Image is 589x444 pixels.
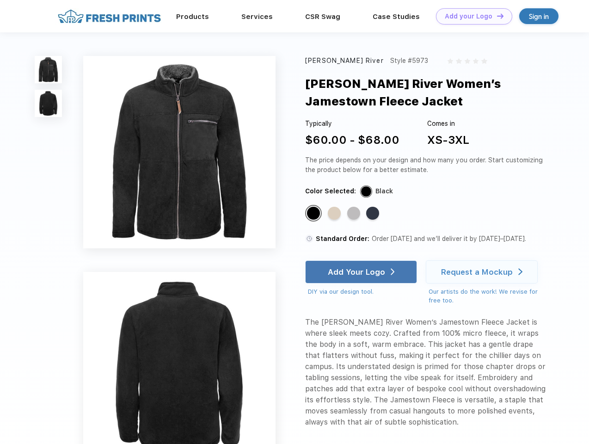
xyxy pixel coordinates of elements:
div: Navy [366,207,379,220]
img: func=resize&h=100 [35,56,62,83]
span: Order [DATE] and we’ll deliver it by [DATE]–[DATE]. [372,235,526,242]
div: Light-Grey [347,207,360,220]
img: fo%20logo%202.webp [55,8,164,25]
div: Request a Mockup [441,267,513,277]
span: Standard Order: [316,235,369,242]
img: white arrow [391,268,395,275]
div: DIY via our design tool. [308,287,417,296]
div: The [PERSON_NAME] River Women’s Jamestown Fleece Jacket is where sleek meets cozy. Crafted from 1... [305,317,546,428]
div: Our artists do the work! We revise for free too. [429,287,546,305]
div: Add Your Logo [328,267,385,277]
img: gray_star.svg [456,58,461,64]
img: gray_star.svg [448,58,453,64]
img: white arrow [518,268,522,275]
div: Add your Logo [445,12,492,20]
div: XS-3XL [427,132,469,148]
img: func=resize&h=640 [83,56,276,248]
img: standard order [305,234,313,243]
img: func=resize&h=100 [35,90,62,117]
div: Comes in [427,119,469,129]
div: Color Selected: [305,186,356,196]
div: Sign in [529,11,549,22]
img: gray_star.svg [473,58,479,64]
div: Sand [328,207,341,220]
img: gray_star.svg [481,58,487,64]
div: [PERSON_NAME] River [305,56,384,66]
a: Sign in [519,8,558,24]
div: Black [375,186,393,196]
a: Products [176,12,209,21]
div: Typically [305,119,399,129]
div: $60.00 - $68.00 [305,132,399,148]
div: [PERSON_NAME] River Women’s Jamestown Fleece Jacket [305,75,570,111]
div: The price depends on your design and how many you order. Start customizing the product below for ... [305,155,546,175]
div: Style #5973 [390,56,428,66]
img: DT [497,13,503,18]
div: Black [307,207,320,220]
img: gray_star.svg [465,58,470,64]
